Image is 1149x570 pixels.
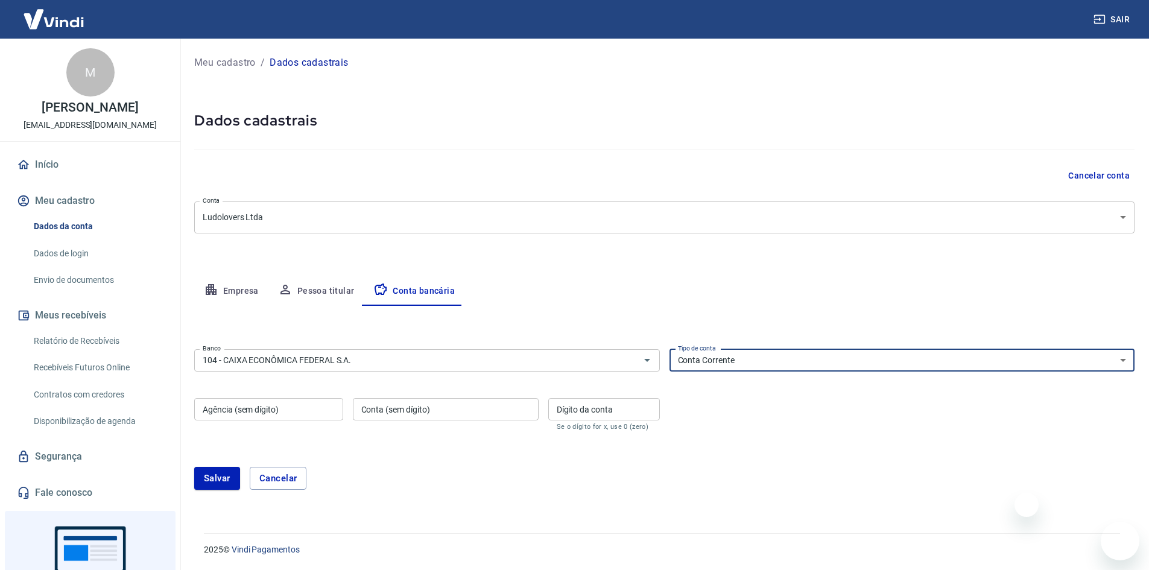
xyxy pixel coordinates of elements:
[14,480,166,506] a: Fale conosco
[14,302,166,329] button: Meus recebíveis
[268,277,364,306] button: Pessoa titular
[14,151,166,178] a: Início
[1101,522,1139,560] iframe: Botão para abrir a janela de mensagens
[261,55,265,70] p: /
[1014,493,1039,517] iframe: Fechar mensagem
[14,443,166,470] a: Segurança
[194,277,268,306] button: Empresa
[29,382,166,407] a: Contratos com credores
[29,329,166,353] a: Relatório de Recebíveis
[14,188,166,214] button: Meu cadastro
[204,543,1120,556] p: 2025 ©
[557,423,651,431] p: Se o dígito for x, use 0 (zero)
[24,119,157,131] p: [EMAIL_ADDRESS][DOMAIN_NAME]
[678,344,716,353] label: Tipo de conta
[14,1,93,37] img: Vindi
[66,48,115,97] div: M
[1091,8,1135,31] button: Sair
[29,355,166,380] a: Recebíveis Futuros Online
[29,214,166,239] a: Dados da conta
[29,268,166,293] a: Envio de documentos
[194,201,1135,233] div: Ludolovers Ltda
[203,196,220,205] label: Conta
[29,241,166,266] a: Dados de login
[250,467,307,490] button: Cancelar
[42,101,138,114] p: [PERSON_NAME]
[1063,165,1135,187] button: Cancelar conta
[364,277,464,306] button: Conta bancária
[639,352,656,369] button: Abrir
[232,545,300,554] a: Vindi Pagamentos
[194,55,256,70] a: Meu cadastro
[203,344,221,353] label: Banco
[194,467,240,490] button: Salvar
[29,409,166,434] a: Disponibilização de agenda
[194,111,1135,130] h5: Dados cadastrais
[270,55,348,70] p: Dados cadastrais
